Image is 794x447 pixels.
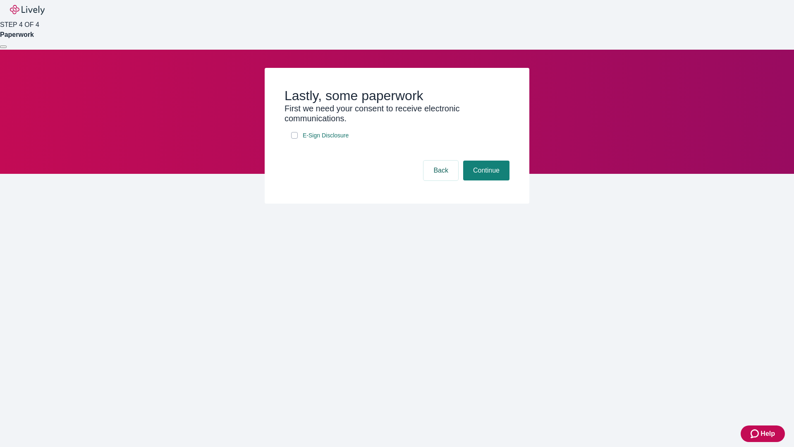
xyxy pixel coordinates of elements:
button: Continue [463,161,509,180]
a: e-sign disclosure document [301,130,350,141]
h3: First we need your consent to receive electronic communications. [285,103,509,123]
svg: Zendesk support icon [751,429,761,439]
button: Back [423,161,458,180]
h2: Lastly, some paperwork [285,88,509,103]
span: Help [761,429,775,439]
span: E-Sign Disclosure [303,131,349,140]
img: Lively [10,5,45,15]
button: Zendesk support iconHelp [741,425,785,442]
